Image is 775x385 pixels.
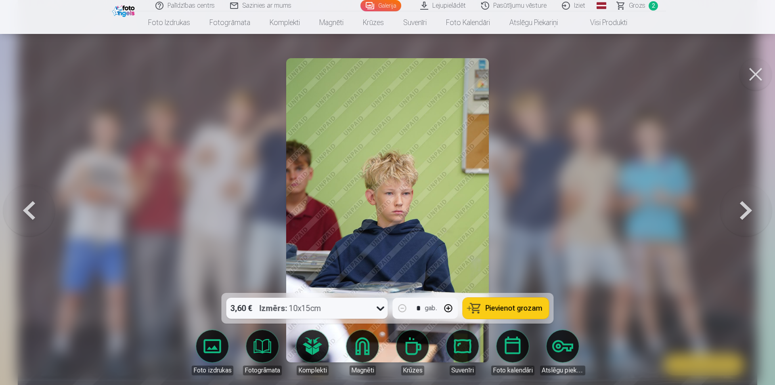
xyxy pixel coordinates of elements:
a: Magnēti [340,330,385,375]
div: gab. [425,303,437,313]
a: Atslēgu piekariņi [540,330,585,375]
button: Pievienot grozam [463,298,549,319]
div: 10x15cm [260,298,321,319]
strong: Izmērs : [260,303,287,314]
a: Fotogrāmata [240,330,285,375]
span: Grozs [629,1,645,11]
a: Foto kalendāri [490,330,535,375]
a: Visi produkti [568,11,637,34]
a: Suvenīri [440,330,485,375]
div: Krūzes [401,366,424,375]
a: Atslēgu piekariņi [500,11,568,34]
a: Foto izdrukas [138,11,200,34]
img: /fa1 [112,3,137,17]
div: Atslēgu piekariņi [540,366,585,375]
span: 2 [649,1,658,11]
div: Suvenīri [450,366,475,375]
a: Fotogrāmata [200,11,260,34]
a: Foto izdrukas [190,330,235,375]
div: Foto kalendāri [491,366,534,375]
a: Komplekti [260,11,310,34]
div: Fotogrāmata [243,366,282,375]
a: Krūzes [353,11,394,34]
a: Foto kalendāri [436,11,500,34]
a: Magnēti [310,11,353,34]
div: Foto izdrukas [192,366,233,375]
div: Magnēti [350,366,376,375]
div: Komplekti [297,366,329,375]
a: Krūzes [390,330,435,375]
a: Komplekti [290,330,335,375]
span: Pievienot grozam [486,305,542,312]
div: 3,60 € [226,298,256,319]
a: Suvenīri [394,11,436,34]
